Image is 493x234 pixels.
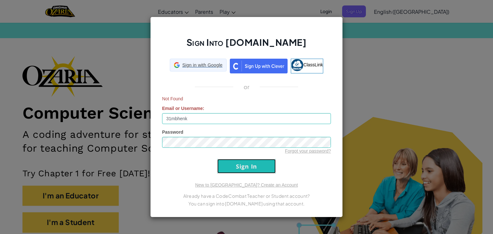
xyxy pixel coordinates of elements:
input: Sign In [217,159,276,173]
p: or [244,83,250,91]
a: New to [GEOGRAPHIC_DATA]? Create an Account [195,182,298,188]
img: classlink-logo-small.png [291,59,303,71]
span: Sign in with Google [182,62,222,68]
span: ClassLink [303,62,323,67]
p: Already have a CodeCombat Teacher or Student account? [162,192,331,200]
p: You can sign into [DOMAIN_NAME] using that account. [162,200,331,207]
div: Sign in with Google [170,59,227,71]
h2: Sign Into [DOMAIN_NAME] [162,36,331,55]
a: Sign in with Google [170,59,227,73]
span: Email or Username [162,106,203,111]
img: clever_sso_button@2x.png [230,59,288,73]
label: : [162,105,204,112]
span: Not Found [162,96,331,102]
span: Password [162,130,183,135]
a: Forgot your password? [285,148,331,154]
